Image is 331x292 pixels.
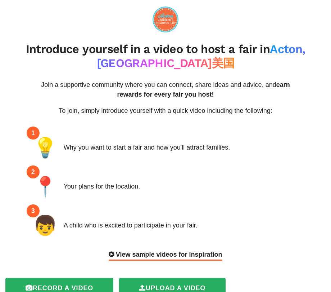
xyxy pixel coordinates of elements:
p: To join, simply introduce yourself with a quick video including the following: [33,106,298,116]
div: 2 [27,165,40,178]
span: 📍 [33,172,57,201]
img: logo-09e7f61fd0461591446672a45e28a4aa4e3f772ea81a4ddf9c7371a8bcc222a1.png [153,6,178,32]
span: Acton, [GEOGRAPHIC_DATA]美国 [97,42,305,70]
div: 3 [27,204,40,217]
div: 1 [27,127,40,140]
span: 💡 [33,133,57,162]
p: Join a supportive community where you can connect, share ideas and advice, and [33,80,298,99]
div: Why you want to start a fair and how you'll attract families. [64,143,230,152]
div: Your plans for the location. [64,182,140,191]
span: earn rewards for every fair you host! [117,81,290,98]
div: View sample videos for inspiration [109,250,222,261]
span: 👦 [33,211,57,240]
h2: Introduce yourself in a video to host a fair in [5,42,326,70]
div: A child who is excited to participate in your fair. [64,221,198,230]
